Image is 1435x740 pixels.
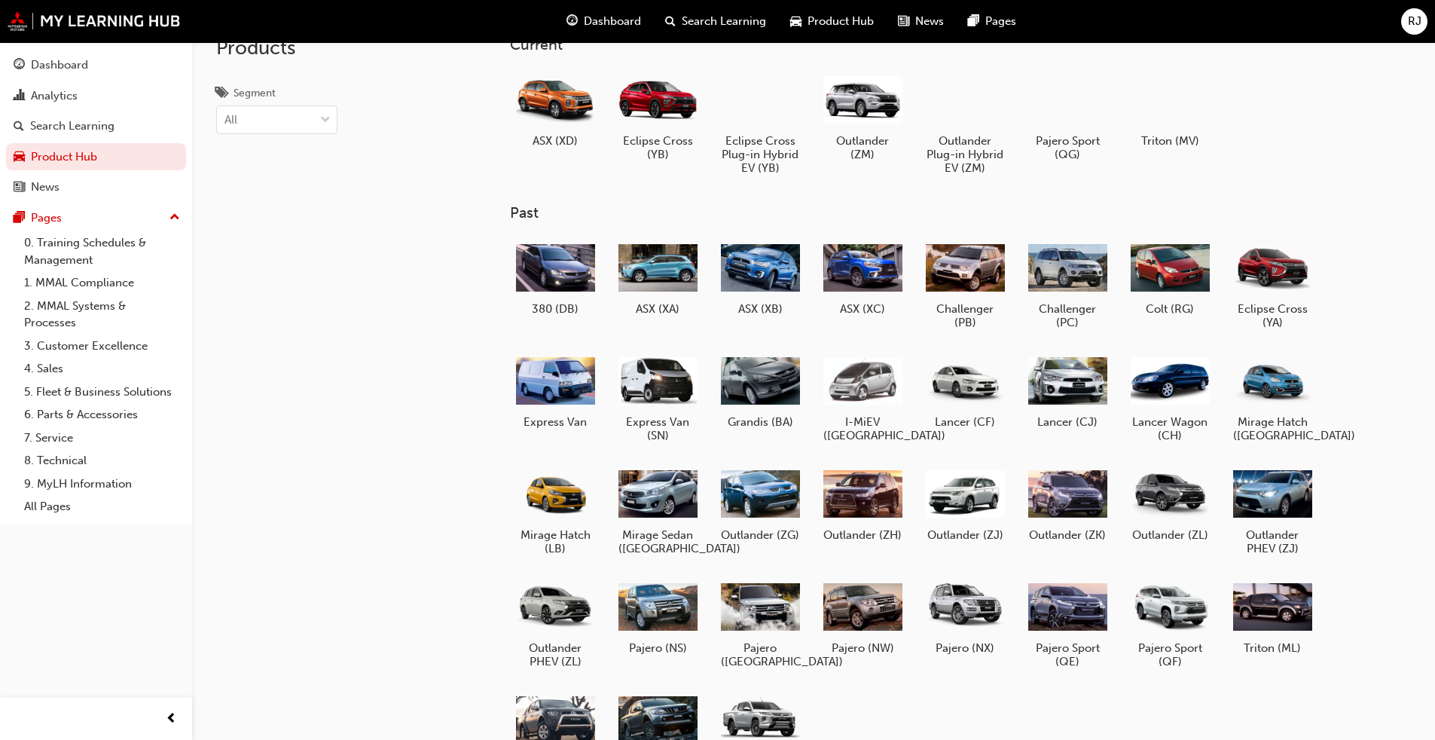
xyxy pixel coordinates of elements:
h5: Outlander PHEV (ZL) [516,641,595,668]
div: News [31,179,60,196]
a: guage-iconDashboard [554,6,653,37]
a: Pajero Sport (QG) [1022,66,1113,167]
h5: Pajero Sport (QE) [1028,641,1107,668]
a: 4. Sales [18,357,186,381]
a: ASX (XC) [817,234,908,322]
a: Pajero Sport (QE) [1022,573,1113,674]
a: 7. Service [18,427,186,450]
a: Outlander (ZG) [715,460,805,548]
a: Challenger (PB) [920,234,1010,335]
span: guage-icon [566,12,578,31]
h5: Triton (MV) [1131,134,1210,148]
span: chart-icon [14,90,25,103]
h5: Pajero ([GEOGRAPHIC_DATA]) [721,641,800,668]
h5: Lancer (CJ) [1028,415,1107,429]
h5: Outlander (ZG) [721,528,800,542]
h5: Pajero (NX) [926,641,1005,655]
span: search-icon [14,120,24,133]
span: pages-icon [14,212,25,225]
a: Mirage Hatch (LB) [510,460,600,561]
h2: Products [216,36,337,60]
a: 3. Customer Excellence [18,335,186,358]
div: All [224,112,237,129]
a: mmal [8,11,181,31]
h5: Pajero (NS) [618,641,698,655]
h5: ASX (XA) [618,302,698,316]
h5: Outlander Plug-in Hybrid EV (ZM) [926,134,1005,175]
span: car-icon [790,12,801,31]
a: Triton (ML) [1227,573,1317,661]
h5: Mirage Hatch (LB) [516,528,595,555]
h5: Grandis (BA) [721,415,800,429]
a: Pajero Sport (QF) [1125,573,1215,674]
h5: Pajero Sport (QG) [1028,134,1107,161]
h5: Express Van (SN) [618,415,698,442]
h5: Challenger (PB) [926,302,1005,329]
a: Eclipse Cross Plug-in Hybrid EV (YB) [715,66,805,180]
a: Lancer Wagon (CH) [1125,347,1215,448]
a: car-iconProduct Hub [778,6,886,37]
h5: Colt (RG) [1131,302,1210,316]
a: pages-iconPages [956,6,1028,37]
h5: Outlander (ZH) [823,528,902,542]
h5: Challenger (PC) [1028,302,1107,329]
a: Lancer (CF) [920,347,1010,435]
h5: Eclipse Cross (YB) [618,134,698,161]
a: I-MiEV ([GEOGRAPHIC_DATA]) [817,347,908,448]
a: Mirage Sedan ([GEOGRAPHIC_DATA]) [612,460,703,561]
div: Pages [31,209,62,227]
a: Search Learning [6,112,186,140]
h3: Current [510,36,1366,54]
h5: Eclipse Cross (YA) [1233,302,1312,329]
span: News [915,13,944,30]
a: news-iconNews [886,6,956,37]
a: Pajero (NX) [920,573,1010,661]
a: search-iconSearch Learning [653,6,778,37]
a: Express Van [510,347,600,435]
a: 6. Parts & Accessories [18,403,186,427]
span: Pages [985,13,1016,30]
a: ASX (XA) [612,234,703,322]
h5: Express Van [516,415,595,429]
h5: 380 (DB) [516,302,595,316]
h3: Past [510,204,1366,222]
span: up-icon [169,208,180,228]
span: car-icon [14,151,25,164]
span: tags-icon [216,87,227,101]
h5: Outlander PHEV (ZJ) [1233,528,1312,555]
a: Pajero ([GEOGRAPHIC_DATA]) [715,573,805,674]
span: RJ [1408,13,1421,30]
h5: I-MiEV ([GEOGRAPHIC_DATA]) [823,415,902,442]
a: Colt (RG) [1125,234,1215,322]
button: DashboardAnalyticsSearch LearningProduct HubNews [6,48,186,204]
a: Outlander Plug-in Hybrid EV (ZM) [920,66,1010,180]
div: Analytics [31,87,78,105]
h5: Outlander (ZL) [1131,528,1210,542]
a: All Pages [18,495,186,518]
a: Dashboard [6,51,186,79]
a: 1. MMAL Compliance [18,271,186,295]
div: Search Learning [30,118,114,135]
a: 0. Training Schedules & Management [18,231,186,271]
h5: Pajero Sport (QF) [1131,641,1210,668]
a: Outlander PHEV (ZL) [510,573,600,674]
a: Outlander PHEV (ZJ) [1227,460,1317,561]
span: Dashboard [584,13,641,30]
h5: Mirage Hatch ([GEOGRAPHIC_DATA]) [1233,415,1312,442]
a: Express Van (SN) [612,347,703,448]
h5: ASX (XC) [823,302,902,316]
a: 5. Fleet & Business Solutions [18,381,186,404]
h5: Outlander (ZK) [1028,528,1107,542]
h5: Lancer Wagon (CH) [1131,415,1210,442]
a: News [6,173,186,201]
a: Pajero (NS) [612,573,703,661]
a: Outlander (ZM) [817,66,908,167]
span: news-icon [898,12,909,31]
a: Challenger (PC) [1022,234,1113,335]
a: ASX (XB) [715,234,805,322]
div: Dashboard [31,57,88,74]
a: 8. Technical [18,449,186,472]
h5: Lancer (CF) [926,415,1005,429]
a: 9. MyLH Information [18,472,186,496]
a: Triton (MV) [1125,66,1215,153]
